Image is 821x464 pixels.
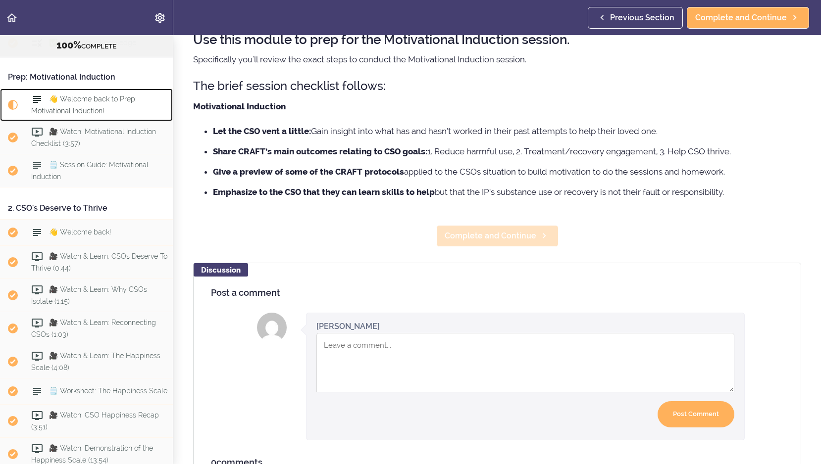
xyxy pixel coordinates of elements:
span: Complete and Continue [445,230,536,242]
strong: Emphasize to the CSO that they can learn skills to help [213,187,435,197]
span: Previous Section [610,12,674,24]
span: 🎥 Watch & Learn: CSOs Deserve To Thrive (0:44) [31,252,167,272]
a: Previous Section [588,7,683,29]
p: Specifically you'll review the exact steps to conduct the Motivational Induction session. [193,52,801,67]
strong: Share CRAFT’s main outcomes relating to CSO goals: [213,146,427,156]
strong: Give a preview of some of the CRAFT protocols [213,167,404,177]
input: Post Comment [658,401,734,427]
span: 🎥 Watch & Learn: Reconnecting CSOs (1:03) [31,319,156,338]
span: 🎥 Watch & Learn: The Happiness Scale (4:08) [31,352,160,371]
span: 🎥 Watch & Learn: Why CSOs Isolate (1:15) [31,285,147,305]
span: Complete and Continue [695,12,787,24]
span: 100% [56,39,81,51]
span: 🎥 Watch: Motivational Induction Checklist (3:57) [31,128,156,147]
span: 🗒️ Session Guide: Motivational Induction [31,161,149,180]
span: 👋 Welcome back to Prep: Motivational Induction! [31,95,137,114]
span: 🗒️ Worksheet: The Happiness Scale [49,387,167,395]
strong: Let the CSO vent a little: [213,126,311,136]
li: applied to the CSOs situation to build motivation to do the sessions and homework. [213,165,801,178]
strong: Motivational Induction [193,101,286,111]
h4: Post a comment [211,288,783,298]
li: Gain insight into what has and hasn’t worked in their past attempts to help their loved one. [213,125,801,138]
h3: The brief session checklist follows: [193,78,801,94]
textarea: Comment box [316,333,734,392]
li: 1. Reduce harmful use, 2. Treatment/recovery engagement, 3. Help CSO thrive. [213,145,801,158]
div: COMPLETE [12,39,160,52]
svg: Back to course curriculum [6,12,18,24]
a: Complete and Continue [687,7,809,29]
img: Cherelle [257,313,287,342]
a: Complete and Continue [436,225,559,247]
span: 🎥 Watch: Demonstration of the Happiness Scale (13:54) [31,444,153,464]
div: [PERSON_NAME] [316,321,380,332]
svg: Settings Menu [154,12,166,24]
h2: Use this module to prep for the Motivational Induction session. [193,33,801,47]
div: Discussion [194,263,248,277]
li: but that the IP’s substance use or recovery is not their fault or responsibility. [213,186,801,198]
span: 🎥 Watch: CSO Happiness Recap (3:51) [31,411,159,430]
span: 👋 Welcome back! [49,228,111,236]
